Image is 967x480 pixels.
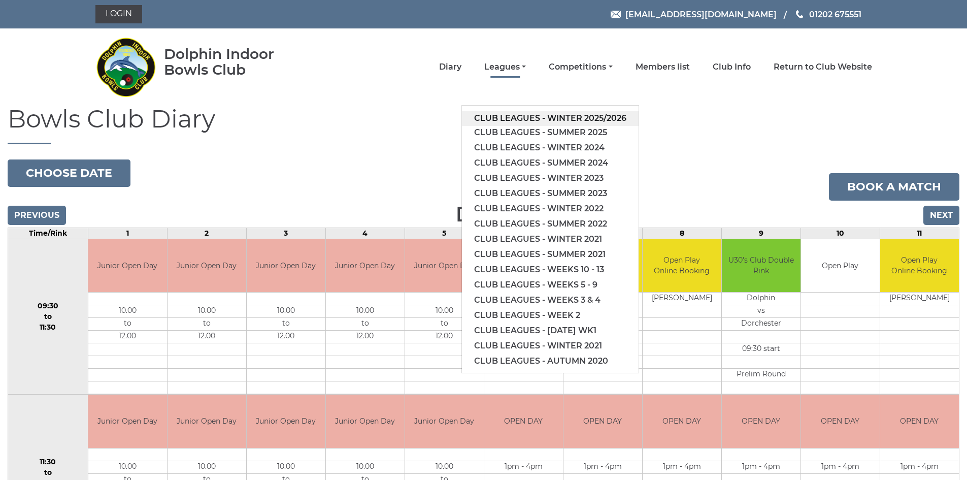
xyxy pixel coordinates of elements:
td: Prelim Round [722,369,801,381]
td: 10.00 [168,305,246,318]
td: Junior Open Day [88,239,167,293]
td: 10.00 [88,305,167,318]
a: Club leagues - Winter 2021 [462,338,639,354]
td: to [168,318,246,331]
td: 1pm - 4pm [880,461,959,473]
a: Competitions [549,61,612,73]
td: 2 [167,228,246,239]
td: 10.00 [405,461,484,473]
a: Email [EMAIL_ADDRESS][DOMAIN_NAME] [611,8,777,21]
a: Club leagues - Winter 2024 [462,140,639,155]
td: 1pm - 4pm [484,461,563,473]
td: to [247,318,325,331]
td: OPEN DAY [643,395,721,448]
a: Club leagues - Winter 2023 [462,171,639,186]
a: Club leagues - Summer 2022 [462,216,639,232]
td: 09:30 to 11:30 [8,239,88,395]
td: Junior Open Day [168,239,246,293]
img: Dolphin Indoor Bowls Club [95,31,156,103]
td: to [405,318,484,331]
td: Time/Rink [8,228,88,239]
td: Junior Open Day [405,395,484,448]
td: 09:30 start [722,343,801,356]
a: Club leagues - Weeks 5 - 9 [462,277,639,293]
td: 12.00 [405,331,484,343]
td: 12.00 [88,331,167,343]
td: OPEN DAY [801,395,880,448]
a: Club leagues - Weeks 10 - 13 [462,262,639,277]
td: Open Play Online Booking [880,239,959,293]
td: 10.00 [88,461,167,473]
td: 10.00 [168,461,246,473]
a: Club Info [713,61,751,73]
td: 3 [246,228,325,239]
td: Junior Open Day [88,395,167,448]
span: [EMAIL_ADDRESS][DOMAIN_NAME] [625,9,777,19]
td: Open Play [801,239,880,293]
td: 1pm - 4pm [563,461,642,473]
ul: Leagues [461,105,639,373]
td: 10.00 [247,305,325,318]
td: 1pm - 4pm [722,461,801,473]
td: Junior Open Day [405,239,484,293]
a: Club leagues - [DATE] wk1 [462,323,639,338]
a: Login [95,5,142,23]
input: Next [923,206,959,225]
a: Phone us 01202 675551 [794,8,861,21]
a: Diary [439,61,461,73]
span: 01202 675551 [809,9,861,19]
td: OPEN DAY [722,395,801,448]
a: Leagues [484,61,526,73]
td: 8 [642,228,721,239]
div: Dolphin Indoor Bowls Club [164,46,307,78]
td: U30's Club Double Rink [722,239,801,293]
a: Club leagues - Week 2 [462,308,639,323]
a: Return to Club Website [774,61,872,73]
a: Club leagues - Summer 2024 [462,155,639,171]
td: Dolphin [722,293,801,305]
td: OPEN DAY [484,395,563,448]
td: to [88,318,167,331]
td: 1pm - 4pm [801,461,880,473]
td: 10.00 [326,305,405,318]
td: Junior Open Day [326,395,405,448]
td: 4 [325,228,405,239]
input: Previous [8,206,66,225]
a: Club leagues - Winter 2025/2026 [462,111,639,126]
td: Open Play Online Booking [643,239,721,293]
td: [PERSON_NAME] [643,293,721,305]
img: Email [611,11,621,18]
td: [PERSON_NAME] [880,293,959,305]
a: Club leagues - Autumn 2020 [462,354,639,369]
td: to [326,318,405,331]
td: 12.00 [168,331,246,343]
a: Club leagues - Summer 2023 [462,186,639,201]
button: Choose date [8,159,130,187]
td: 5 [405,228,484,239]
a: Club leagues - Winter 2021 [462,232,639,247]
a: Club leagues - Summer 2021 [462,247,639,262]
td: Dorchester [722,318,801,331]
td: vs [722,305,801,318]
td: Junior Open Day [326,239,405,293]
td: Junior Open Day [247,239,325,293]
td: Junior Open Day [168,395,246,448]
td: 1 [88,228,167,239]
td: 9 [721,228,801,239]
a: Club leagues - Weeks 3 & 4 [462,293,639,308]
a: Club leagues - Summer 2025 [462,125,639,140]
td: 10.00 [405,305,484,318]
img: Phone us [796,10,803,18]
h1: Bowls Club Diary [8,106,959,144]
td: OPEN DAY [563,395,642,448]
td: 12.00 [326,331,405,343]
td: Junior Open Day [247,395,325,448]
td: 12.00 [247,331,325,343]
a: Club leagues - Winter 2022 [462,201,639,216]
td: 10 [801,228,880,239]
td: 10.00 [326,461,405,473]
a: Book a match [829,173,959,201]
a: Members list [636,61,690,73]
td: 1pm - 4pm [643,461,721,473]
td: 10.00 [247,461,325,473]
